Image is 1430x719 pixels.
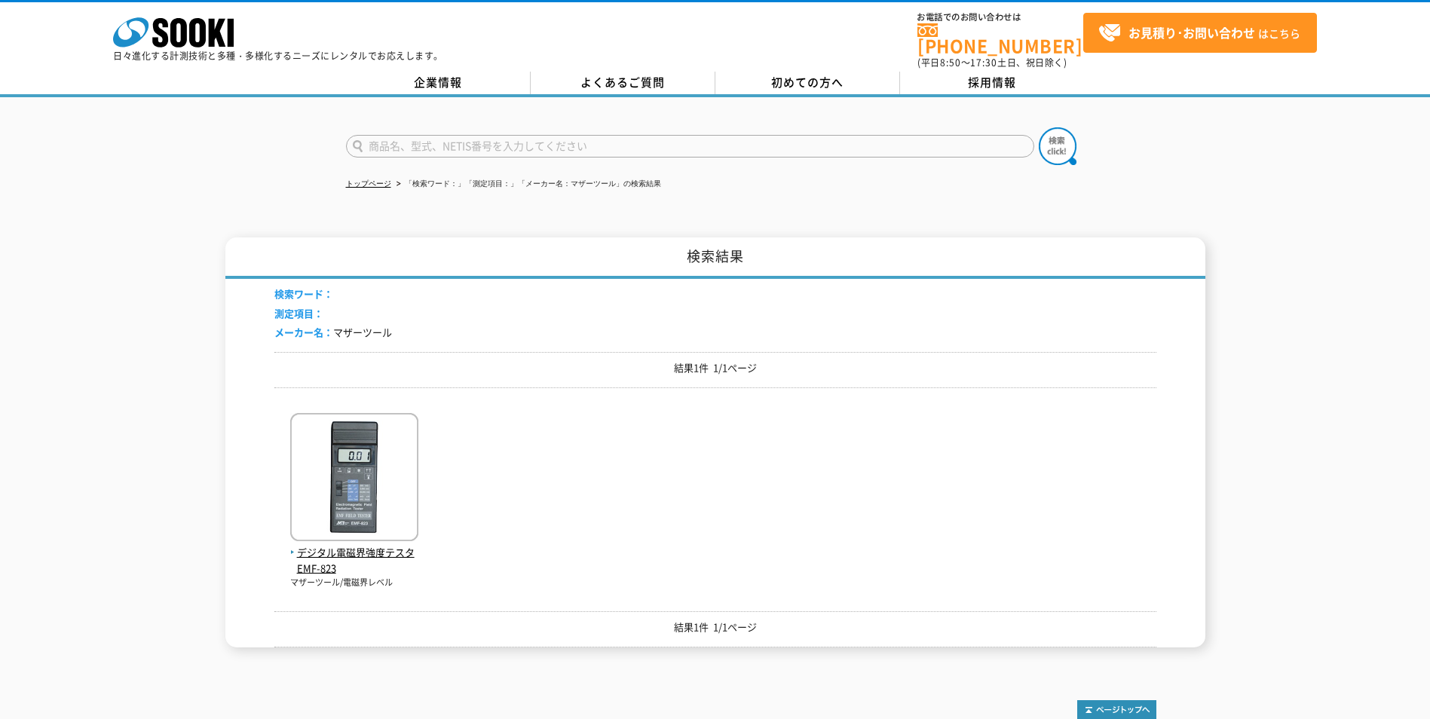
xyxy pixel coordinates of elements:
[900,72,1085,94] a: 採用情報
[346,135,1034,158] input: 商品名、型式、NETIS番号を入力してください
[1098,22,1300,44] span: はこちら
[917,23,1083,54] a: [PHONE_NUMBER]
[274,286,333,301] span: 検索ワード：
[1083,13,1317,53] a: お見積り･お問い合わせはこちら
[274,620,1156,635] p: 結果1件 1/1ページ
[940,56,961,69] span: 8:50
[346,179,391,188] a: トップページ
[393,176,661,192] li: 「検索ワード：」「測定項目：」「メーカー名：マザーツール」の検索結果
[274,306,323,320] span: 測定項目：
[274,360,1156,376] p: 結果1件 1/1ページ
[771,74,844,90] span: 初めての方へ
[917,56,1067,69] span: (平日 ～ 土日、祝日除く)
[290,413,418,545] img: EMF-823
[531,72,715,94] a: よくあるご質問
[917,13,1083,22] span: お電話でのお問い合わせは
[290,529,418,576] a: デジタル電磁界強度テスタ EMF-823
[346,72,531,94] a: 企業情報
[113,51,443,60] p: 日々進化する計測技術と多種・多様化するニーズにレンタルでお応えします。
[290,577,418,589] p: マザーツール/電磁界レベル
[1039,127,1076,165] img: btn_search.png
[225,237,1205,279] h1: 検索結果
[1128,23,1255,41] strong: お見積り･お問い合わせ
[970,56,997,69] span: 17:30
[274,325,333,339] span: メーカー名：
[290,545,418,577] span: デジタル電磁界強度テスタ EMF-823
[715,72,900,94] a: 初めての方へ
[274,325,392,341] li: マザーツール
